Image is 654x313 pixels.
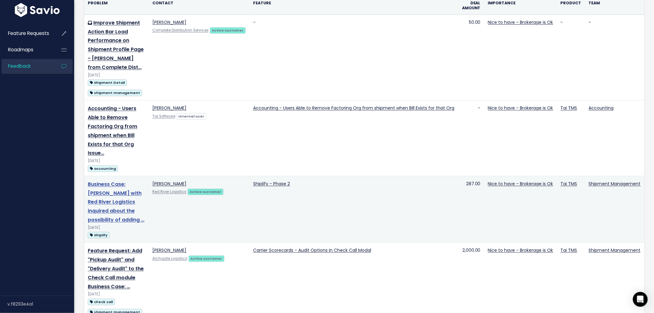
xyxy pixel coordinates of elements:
[152,247,186,253] a: [PERSON_NAME]
[88,299,115,305] span: check call
[488,181,553,187] a: Nice to have - Brokerage is Ok
[589,247,641,253] a: Shipment Management
[210,27,246,33] a: Active customer
[88,225,145,231] div: [DATE]
[8,46,33,53] span: Roadmaps
[88,231,110,239] a: Shiplify
[458,176,484,243] td: 287.00
[88,165,118,172] span: accounting
[458,101,484,176] td: -
[189,255,224,261] a: Active customer
[8,30,49,36] span: Feature Requests
[88,247,144,290] a: Feature Request: Add "Pickup Audit" and "Delivery Audit" to the Check Call module Business Case: …
[152,105,186,111] a: [PERSON_NAME]
[88,79,127,86] a: Shipment Detail
[561,181,577,187] a: Tai TMS
[88,19,144,71] a: Improve Shipment Action Bar Load Performance on Shipment Profile Page - [PERSON_NAME] from Comple...
[561,247,577,253] a: Tai TMS
[88,181,144,223] a: Business Case: [PERSON_NAME] with Red River Logistics inquired about the possibility of adding …
[2,59,51,73] a: Feedback
[589,181,641,187] a: Shipment Management
[88,165,118,172] a: accounting
[8,63,31,69] span: Feedback
[176,113,206,119] a: Internal user
[249,15,458,101] td: -
[88,232,110,238] span: Shiplify
[253,247,371,253] a: Carrier Scorecards - Audit Options in Check Call Modal
[152,181,186,187] a: [PERSON_NAME]
[88,105,137,156] a: Accounting - Users Able to Remove Factoring Org from shipment when Bill Exists for that Org Issue…
[212,28,244,33] strong: Active customer
[557,15,585,101] td: -
[589,105,614,111] a: Accounting
[152,28,209,33] a: Complete Distribution Services
[88,291,145,298] div: [DATE]
[2,26,51,41] a: Feature Requests
[633,292,648,307] div: Open Intercom Messenger
[88,158,145,164] div: [DATE]
[88,298,115,306] a: check call
[152,19,186,25] a: [PERSON_NAME]
[7,296,74,312] div: v.f8293e4a1
[88,72,145,79] div: [DATE]
[488,19,553,25] a: Nice to have - Brokerage is Ok
[88,79,127,86] span: Shipment Detail
[88,90,142,96] span: shipment management
[178,114,204,119] strong: Internal user
[88,89,142,96] a: shipment management
[561,105,577,111] a: Tai TMS
[152,189,186,194] a: Red River Logistics
[488,247,553,253] a: Nice to have - Brokerage is Ok
[2,43,51,57] a: Roadmaps
[152,114,175,119] a: Tai Software
[253,105,454,111] a: Accounting - Users Able to Remove Factoring Org from shipment when Bill Exists for that Org
[458,15,484,101] td: 50.00
[13,3,61,17] img: logo-white.9d6f32f41409.svg
[488,105,553,111] a: Nice to have - Brokerage is Ok
[253,181,290,187] a: Shiplify - Phase 2
[189,189,221,194] strong: Active customer
[152,256,187,261] a: Archgate Logistics
[585,15,644,101] td: -
[188,188,223,195] a: Active customer
[190,256,222,261] strong: Active customer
